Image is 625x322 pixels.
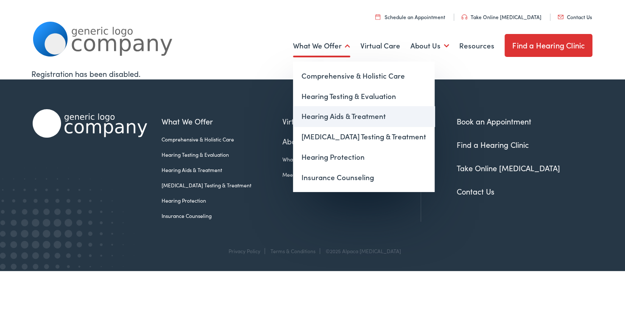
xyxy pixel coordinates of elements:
a: What We Believe [282,155,354,163]
a: Contact Us [457,186,494,197]
a: Resources [459,30,494,62]
a: [MEDICAL_DATA] Testing & Treatment [162,181,282,189]
a: Hearing Aids & Treatment [162,166,282,174]
a: Terms & Conditions [271,247,315,254]
a: Insurance Counseling [293,167,435,188]
a: Take Online [MEDICAL_DATA] [457,163,560,173]
div: ©2025 Alpaca [MEDICAL_DATA] [321,248,401,254]
a: Meet the Team [282,171,354,178]
a: Comprehensive & Holistic Care [162,136,282,143]
a: Find a Hearing Clinic [505,34,592,57]
a: Contact Us [558,13,592,20]
a: Privacy Policy [229,247,260,254]
img: utility icon [558,15,564,19]
a: Virtual Care [282,116,354,127]
img: utility icon [375,14,380,20]
a: What We Offer [162,116,282,127]
a: Hearing Aids & Treatment [293,106,435,127]
a: What We Offer [293,30,350,62]
a: Hearing Testing & Evaluation [162,151,282,158]
img: Alpaca Audiology [33,109,147,138]
a: About Us [410,30,449,62]
a: Virtual Care [360,30,400,62]
a: Book an Appointment [457,116,531,127]
a: Hearing Protection [162,197,282,204]
img: utility icon [461,14,467,20]
a: [MEDICAL_DATA] Testing & Treatment [293,127,435,147]
a: Insurance Counseling [162,212,282,220]
a: Hearing Protection [293,147,435,167]
a: Hearing Testing & Evaluation [293,86,435,107]
a: About Us [282,136,354,147]
a: Take Online [MEDICAL_DATA] [461,13,541,20]
a: Schedule an Appointment [375,13,445,20]
a: Comprehensive & Holistic Care [293,66,435,86]
a: Find a Hearing Clinic [457,139,529,150]
div: Registration has been disabled. [31,68,594,79]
